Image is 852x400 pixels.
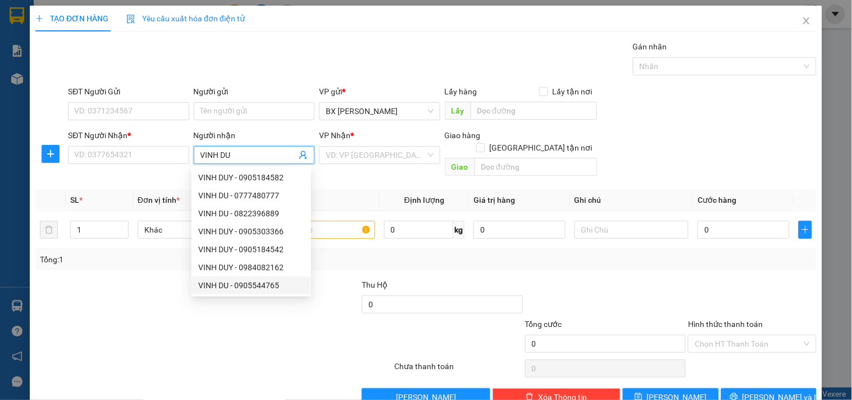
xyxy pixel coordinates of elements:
div: Người nhận [194,129,315,142]
div: VINH DU - 0822396889 [198,207,304,220]
div: SĐT Người Nhận [68,129,189,142]
input: Ghi Chú [575,221,689,239]
div: VINH DU - 0777480777 [192,187,311,204]
div: Tổng: 1 [40,253,330,266]
input: 0 [473,221,566,239]
span: [GEOGRAPHIC_DATA] tận nơi [485,142,597,154]
div: VINH DU - 0905544765 [198,279,304,292]
span: Khác [144,221,245,238]
label: Hình thức thanh toán [688,320,763,329]
button: plus [42,145,60,163]
span: Lấy [445,102,471,120]
span: BX Phạm Văn Đồng [326,103,433,120]
div: VINH DU - 0822396889 [192,204,311,222]
input: Dọc đường [471,102,597,120]
div: VINH DUY - 0984082162 [192,258,311,276]
span: Lấy tận nơi [548,85,597,98]
span: Yêu cầu xuất hóa đơn điện tử [126,14,245,23]
span: Tổng cước [525,320,562,329]
span: plus [35,15,43,22]
div: VINH DUY - 0905184582 [198,171,304,184]
button: Close [791,6,822,37]
div: VINH DUY - 0905184542 [192,240,311,258]
div: VINH DUY - 0905303366 [198,225,304,238]
div: VINH DUY - 0905303366 [192,222,311,240]
div: SĐT Người Gửi [68,85,189,98]
span: SL [70,196,79,204]
span: plus [42,149,59,158]
span: plus [799,225,812,234]
span: close [802,16,811,25]
span: TẠO ĐƠN HÀNG [35,14,108,23]
span: kg [453,221,464,239]
button: plus [799,221,812,239]
div: VINH DUY - 0984082162 [198,261,304,274]
label: Gán nhãn [633,42,667,51]
span: Thu Hộ [362,280,388,289]
input: Dọc đường [475,158,597,176]
span: Giao hàng [445,131,481,140]
div: VINH DU - 0905544765 [192,276,311,294]
div: VP gửi [319,85,440,98]
div: VINH DUY - 0905184542 [198,243,304,256]
span: VP Nhận [319,131,350,140]
span: Giao [445,158,475,176]
span: Giá trị hàng [473,196,515,204]
span: Cước hàng [698,196,736,204]
span: Lấy hàng [445,87,477,96]
div: VINH DUY - 0905184582 [192,169,311,187]
input: VD: Bàn, Ghế [261,221,375,239]
span: Định lượng [404,196,444,204]
th: Ghi chú [570,189,693,211]
span: user-add [299,151,308,160]
div: Chưa thanh toán [393,360,523,380]
img: icon [126,15,135,24]
span: Đơn vị tính [138,196,180,204]
div: VINH DU - 0777480777 [198,189,304,202]
div: Người gửi [194,85,315,98]
button: delete [40,221,58,239]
